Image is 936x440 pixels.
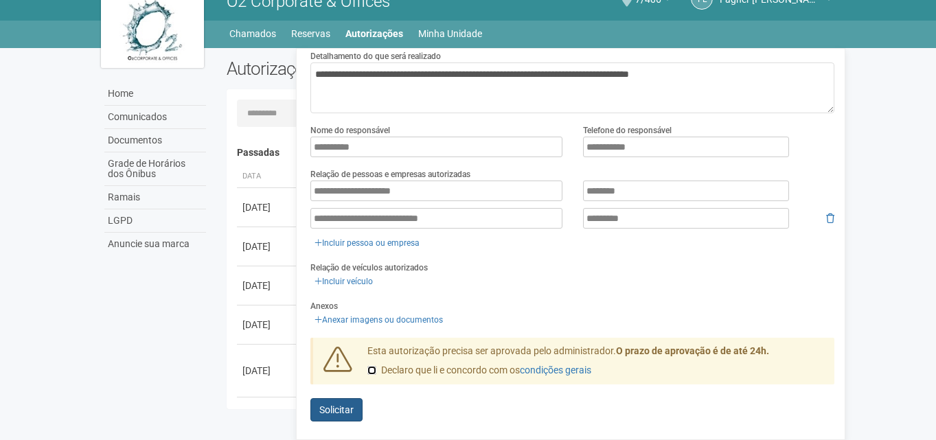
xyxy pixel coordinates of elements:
[310,398,363,421] button: Solicitar
[104,106,206,129] a: Comunicados
[242,279,293,292] div: [DATE]
[310,262,428,274] label: Relação de veículos autorizados
[520,364,591,375] a: condições gerais
[227,58,521,79] h2: Autorizações
[310,50,441,62] label: Detalhamento do que será realizado
[310,274,377,289] a: Incluir veículo
[242,240,293,253] div: [DATE]
[310,312,447,327] a: Anexar imagens ou documentos
[583,124,672,137] label: Telefone do responsável
[310,124,390,137] label: Nome do responsável
[357,345,835,384] div: Esta autorização precisa ser aprovada pelo administrador.
[237,165,299,188] th: Data
[104,82,206,106] a: Home
[104,233,206,255] a: Anuncie sua marca
[104,129,206,152] a: Documentos
[104,209,206,233] a: LGPD
[367,364,591,378] label: Declaro que li e concordo com os
[242,364,293,378] div: [DATE]
[242,318,293,332] div: [DATE]
[237,148,825,158] h4: Passadas
[319,404,354,415] span: Solicitar
[310,168,470,181] label: Relação de pessoas e empresas autorizadas
[291,24,330,43] a: Reservas
[826,213,834,223] i: Remover
[310,300,338,312] label: Anexos
[310,235,424,251] a: Incluir pessoa ou empresa
[418,24,482,43] a: Minha Unidade
[104,152,206,186] a: Grade de Horários dos Ônibus
[616,345,769,356] strong: O prazo de aprovação é de até 24h.
[345,24,403,43] a: Autorizações
[242,200,293,214] div: [DATE]
[367,366,376,375] input: Declaro que li e concordo com oscondições gerais
[229,24,276,43] a: Chamados
[104,186,206,209] a: Ramais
